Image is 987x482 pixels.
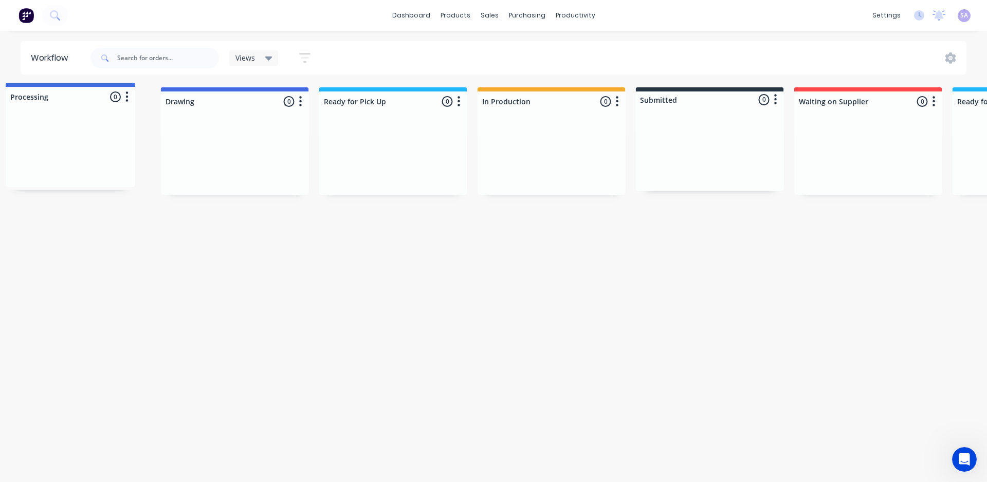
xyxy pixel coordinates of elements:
[952,447,977,472] iframe: Intercom live chat
[284,96,295,107] span: 0
[324,96,425,107] input: Enter column name…
[31,52,73,64] div: Workflow
[387,8,435,23] a: dashboard
[235,52,255,63] span: Views
[166,96,267,107] input: Enter column name…
[435,8,476,23] div: products
[960,11,968,20] span: SA
[759,94,770,105] span: 0
[799,96,900,107] input: Enter column name…
[482,96,583,107] input: Enter column name…
[917,96,928,107] span: 0
[504,8,551,23] div: purchasing
[638,95,677,105] div: Submitted
[476,8,504,23] div: sales
[19,8,34,23] img: Factory
[867,8,906,23] div: settings
[600,96,611,107] span: 0
[551,8,600,23] div: productivity
[442,96,453,107] span: 0
[117,48,219,68] input: Search for orders...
